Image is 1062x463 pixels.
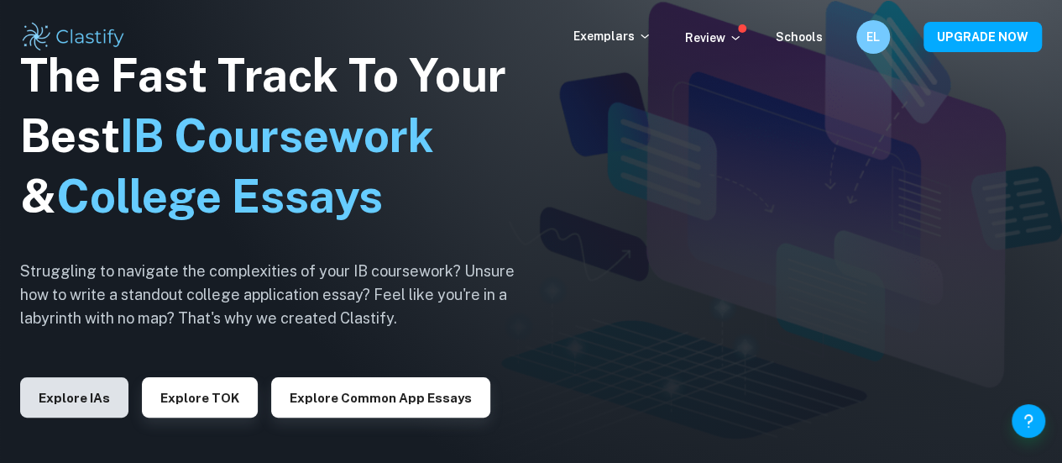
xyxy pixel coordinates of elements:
[120,109,434,162] span: IB Coursework
[573,27,651,45] p: Exemplars
[142,389,258,405] a: Explore TOK
[20,20,127,54] img: Clastify logo
[685,29,742,47] p: Review
[856,20,890,54] button: EL
[20,45,541,227] h1: The Fast Track To Your Best &
[20,260,541,330] h6: Struggling to navigate the complexities of your IB coursework? Unsure how to write a standout col...
[271,377,490,418] button: Explore Common App essays
[1012,404,1045,438] button: Help and Feedback
[20,389,128,405] a: Explore IAs
[271,389,490,405] a: Explore Common App essays
[864,28,883,46] h6: EL
[776,30,823,44] a: Schools
[56,170,383,223] span: College Essays
[923,22,1042,52] button: UPGRADE NOW
[142,377,258,418] button: Explore TOK
[20,377,128,418] button: Explore IAs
